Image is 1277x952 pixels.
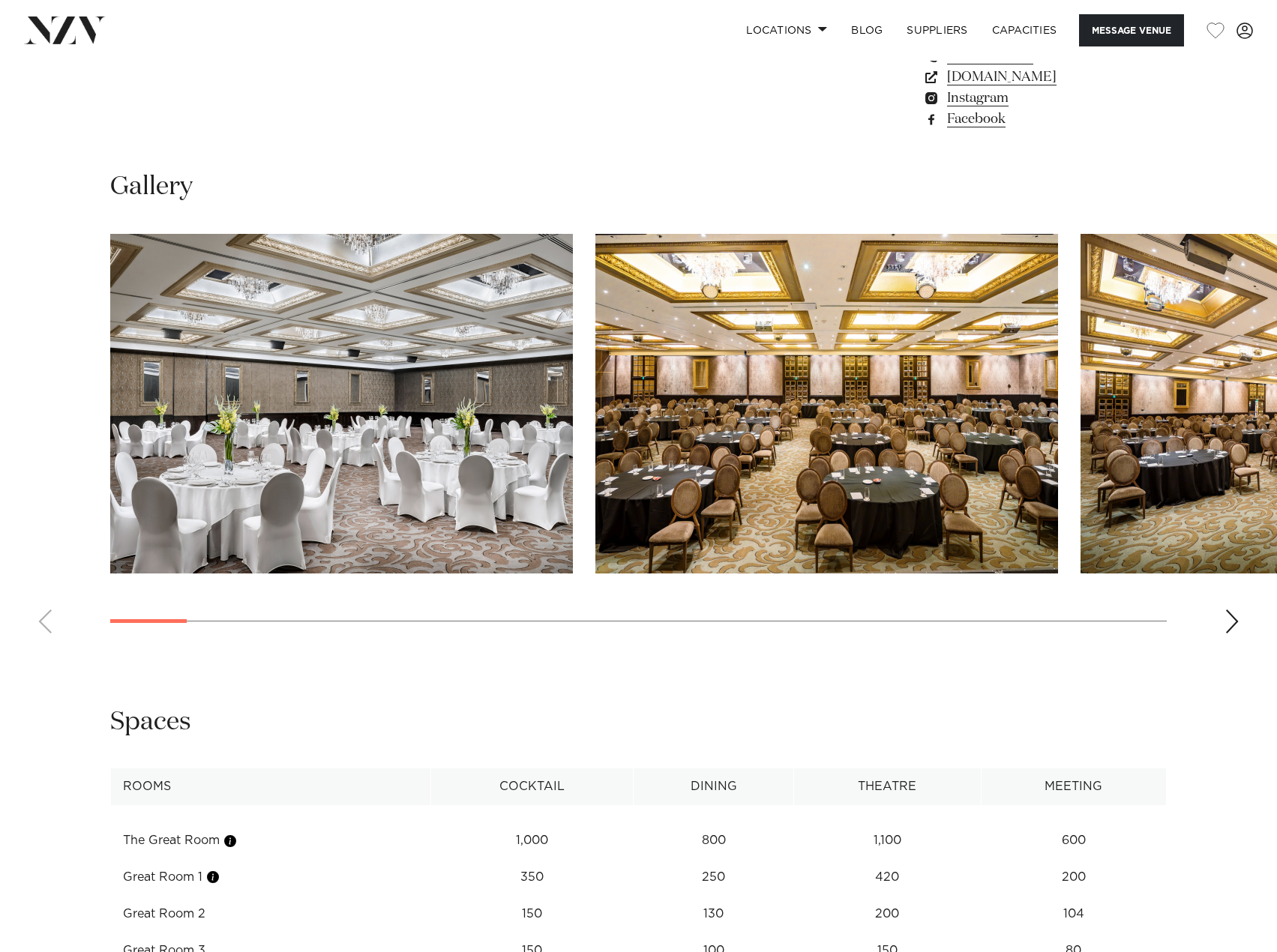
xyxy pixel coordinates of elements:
h2: Spaces [110,705,191,739]
td: 1,100 [793,822,981,859]
h2: Gallery [110,170,193,204]
th: Dining [634,768,794,805]
th: Theatre [793,768,981,805]
a: Locations [734,14,839,46]
td: 104 [981,896,1166,933]
td: 1,000 [431,822,634,859]
td: 250 [634,859,794,896]
a: SUPPLIERS [895,14,979,46]
td: 420 [793,859,981,896]
td: The Great Room [111,822,431,859]
td: Great Room 2 [111,896,431,933]
swiper-slide: 1 / 30 [110,234,573,573]
th: Rooms [111,768,431,805]
a: BLOG [839,14,895,46]
td: 200 [981,859,1166,896]
button: Message Venue [1079,14,1184,46]
img: nzv-logo.png [24,16,106,43]
a: Capacities [980,14,1069,46]
a: Instagram [922,88,1167,109]
td: 800 [634,822,794,859]
th: Cocktail [431,768,634,805]
td: 130 [634,896,794,933]
td: 150 [431,896,634,933]
th: Meeting [981,768,1166,805]
swiper-slide: 2 / 30 [595,234,1058,573]
td: 200 [793,896,981,933]
a: [DOMAIN_NAME] [922,67,1167,88]
td: 600 [981,822,1166,859]
td: Great Room 1 [111,859,431,896]
td: 350 [431,859,634,896]
a: Facebook [922,109,1167,130]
